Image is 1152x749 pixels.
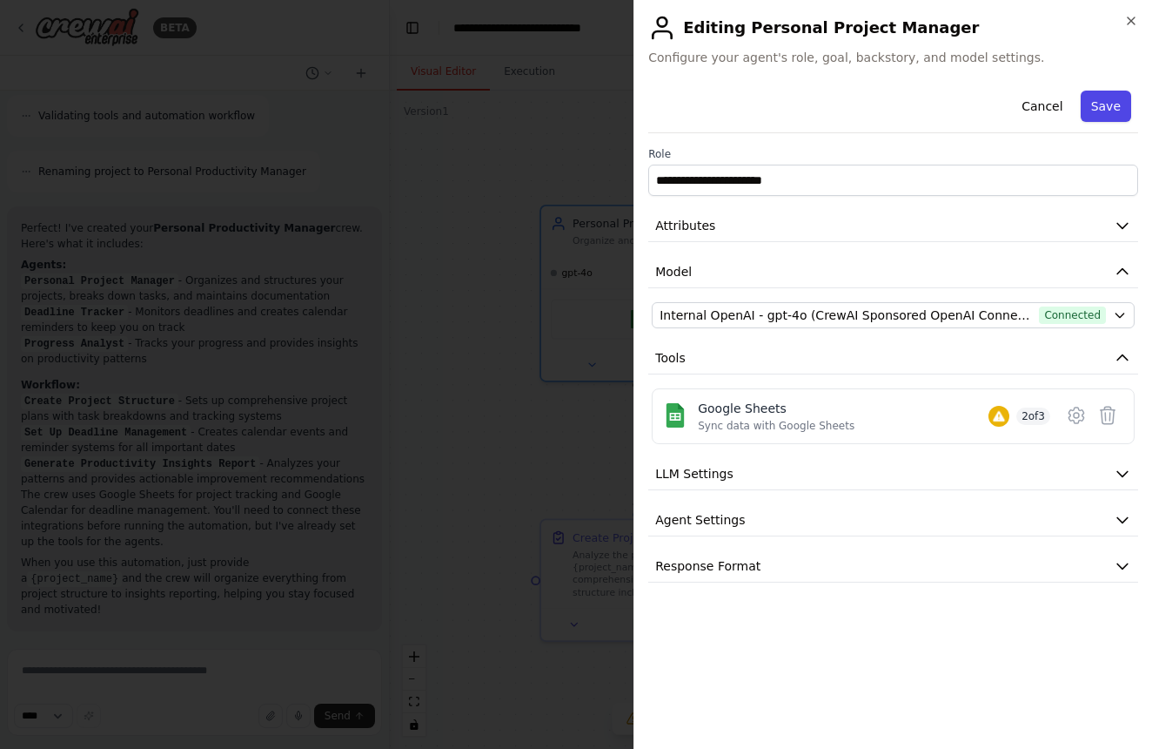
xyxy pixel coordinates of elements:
span: Agent Settings [655,511,745,529]
button: Internal OpenAI - gpt-4o (CrewAI Sponsored OpenAI Connection)Connected [652,302,1135,328]
button: LLM Settings [648,458,1138,490]
button: Tools [648,342,1138,374]
button: Delete tool [1092,400,1123,431]
button: Configure tool [1061,400,1092,431]
span: Attributes [655,217,715,234]
span: Tools [655,349,686,367]
button: Model [648,256,1138,288]
span: Connected [1039,307,1106,324]
button: Response Format [648,550,1138,583]
span: Configure your agent's role, goal, backstory, and model settings. [648,49,1138,66]
span: 2 of 3 [1016,408,1050,425]
div: Google Sheets [698,400,854,417]
button: Agent Settings [648,504,1138,536]
div: Sync data with Google Sheets [698,419,854,433]
button: Save [1081,91,1131,122]
img: Google Sheets [663,403,687,428]
h2: Editing Personal Project Manager [648,14,1138,42]
button: Attributes [648,210,1138,242]
label: Role [648,147,1138,161]
span: Response Format [655,557,760,575]
span: Internal OpenAI - gpt-4o (CrewAI Sponsored OpenAI Connection) [660,307,1032,324]
span: Model [655,263,692,280]
span: LLM Settings [655,465,733,482]
button: Cancel [1011,91,1073,122]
